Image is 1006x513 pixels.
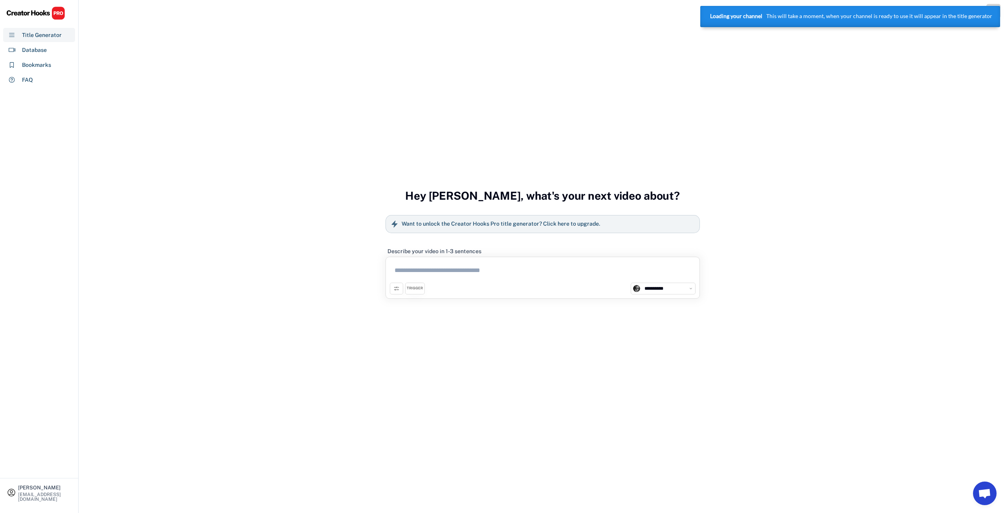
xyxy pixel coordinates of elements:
[22,76,33,84] div: FAQ
[710,13,762,19] strong: Loading your channel
[766,13,992,19] p: This will take a moment, when your channel is ready to use it will appear in the title generator
[402,221,600,228] h6: Want to unlock the Creator Hooks Pro title generator? Click here to upgrade.
[6,6,65,20] img: CHPRO%20Logo.svg
[973,482,997,505] a: Open chat
[18,485,72,490] div: [PERSON_NAME]
[22,31,62,39] div: Title Generator
[22,61,51,69] div: Bookmarks
[18,492,72,502] div: [EMAIL_ADDRESS][DOMAIN_NAME]
[633,285,640,292] img: channels4_profile.jpg
[405,181,680,211] h3: Hey [PERSON_NAME], what's your next video about?
[407,286,423,291] div: TRIGGER
[22,46,47,54] div: Database
[387,248,481,255] div: Describe your video in 1-3 sentences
